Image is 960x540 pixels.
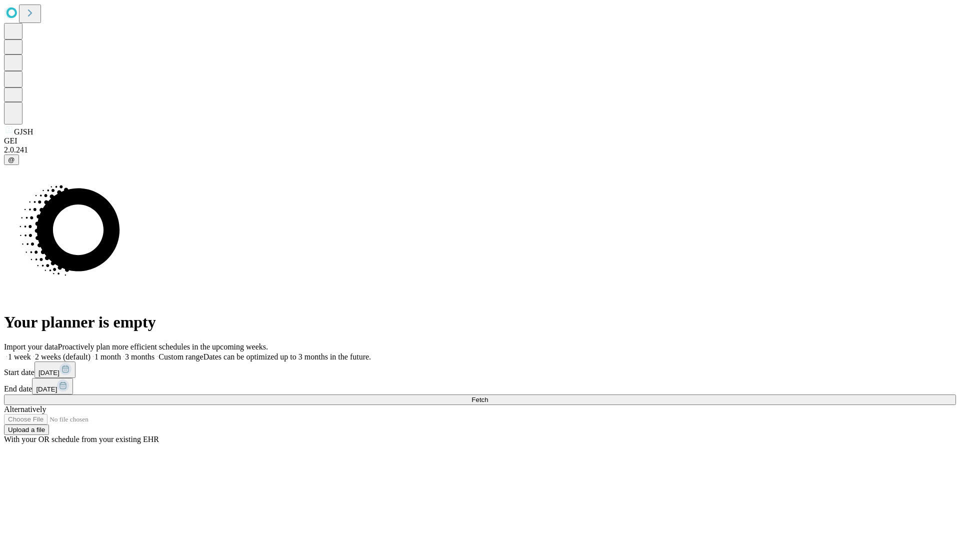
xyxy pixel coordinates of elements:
div: Start date [4,361,956,378]
button: [DATE] [34,361,75,378]
span: Dates can be optimized up to 3 months in the future. [203,352,371,361]
span: [DATE] [38,369,59,376]
span: 2 weeks (default) [35,352,90,361]
span: @ [8,156,15,163]
div: End date [4,378,956,394]
span: Import your data [4,342,58,351]
span: Alternatively [4,405,46,413]
span: 1 month [94,352,121,361]
button: @ [4,154,19,165]
div: GEI [4,136,956,145]
span: With your OR schedule from your existing EHR [4,435,159,443]
button: [DATE] [32,378,73,394]
span: [DATE] [36,385,57,393]
span: 1 week [8,352,31,361]
span: 3 months [125,352,154,361]
span: Custom range [158,352,203,361]
span: Proactively plan more efficient schedules in the upcoming weeks. [58,342,268,351]
div: 2.0.241 [4,145,956,154]
span: Fetch [471,396,488,403]
button: Fetch [4,394,956,405]
h1: Your planner is empty [4,313,956,331]
span: GJSH [14,127,33,136]
button: Upload a file [4,424,49,435]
